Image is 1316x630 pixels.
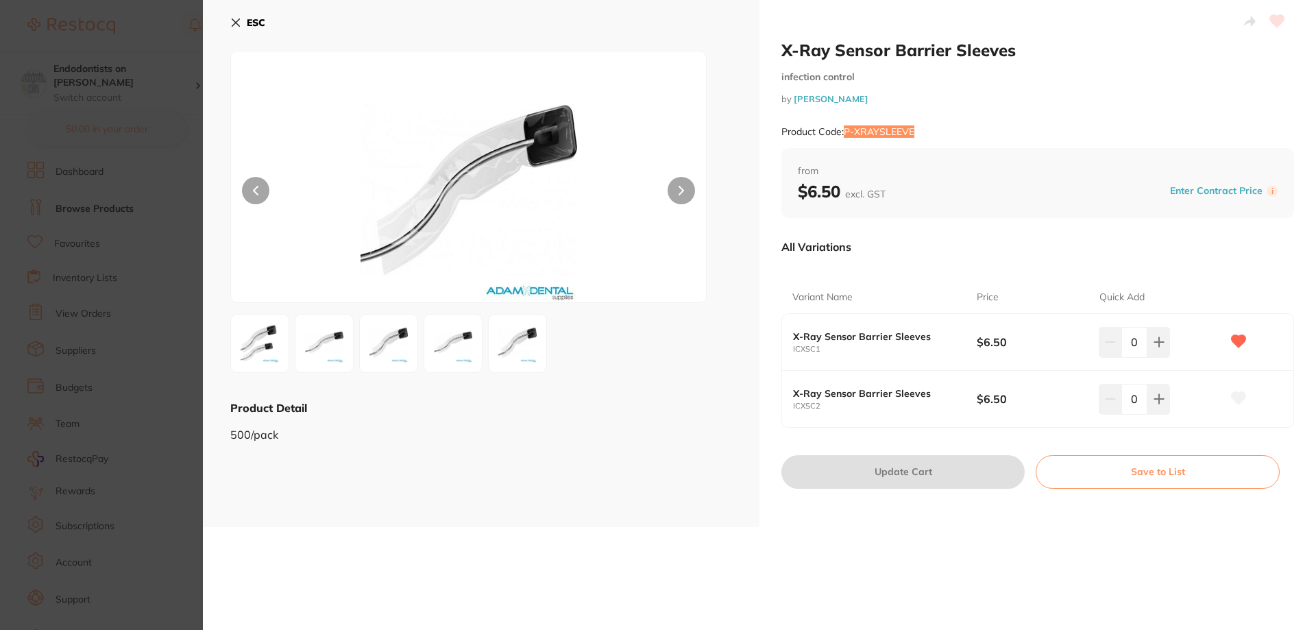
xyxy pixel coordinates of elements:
[793,402,977,411] small: ICXSC2
[230,401,307,415] b: Product Detail
[977,391,1087,407] b: $6.50
[364,319,413,368] img: Mi5qcGc
[781,126,914,138] small: Product Code: P-XRAYSLEEVE
[781,40,1294,60] h2: X-Ray Sensor Barrier Sleeves
[781,455,1025,488] button: Update Cart
[781,71,1294,83] small: infection control
[792,291,853,304] p: Variant Name
[326,86,611,302] img: Mi5qcGc
[798,165,1278,178] span: from
[1036,455,1280,488] button: Save to List
[1267,186,1278,197] label: i
[230,11,265,34] button: ESC
[781,94,1294,104] small: by
[300,319,349,368] img: MS5qcGc
[493,319,542,368] img: Mi5qcGc
[793,331,958,342] b: X-Ray Sensor Barrier Sleeves
[798,181,886,202] b: $6.50
[794,93,868,104] a: [PERSON_NAME]
[1166,184,1267,197] button: Enter Contract Price
[793,345,977,354] small: ICXSC1
[247,16,265,29] b: ESC
[230,415,732,441] div: 500/pack
[1099,291,1145,304] p: Quick Add
[781,240,851,254] p: All Variations
[793,388,958,399] b: X-Ray Sensor Barrier Sleeves
[977,335,1087,350] b: $6.50
[845,188,886,200] span: excl. GST
[977,291,999,304] p: Price
[428,319,478,368] img: MS5qcGc
[235,319,284,368] img: WVNMRUVWRS5qcGc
